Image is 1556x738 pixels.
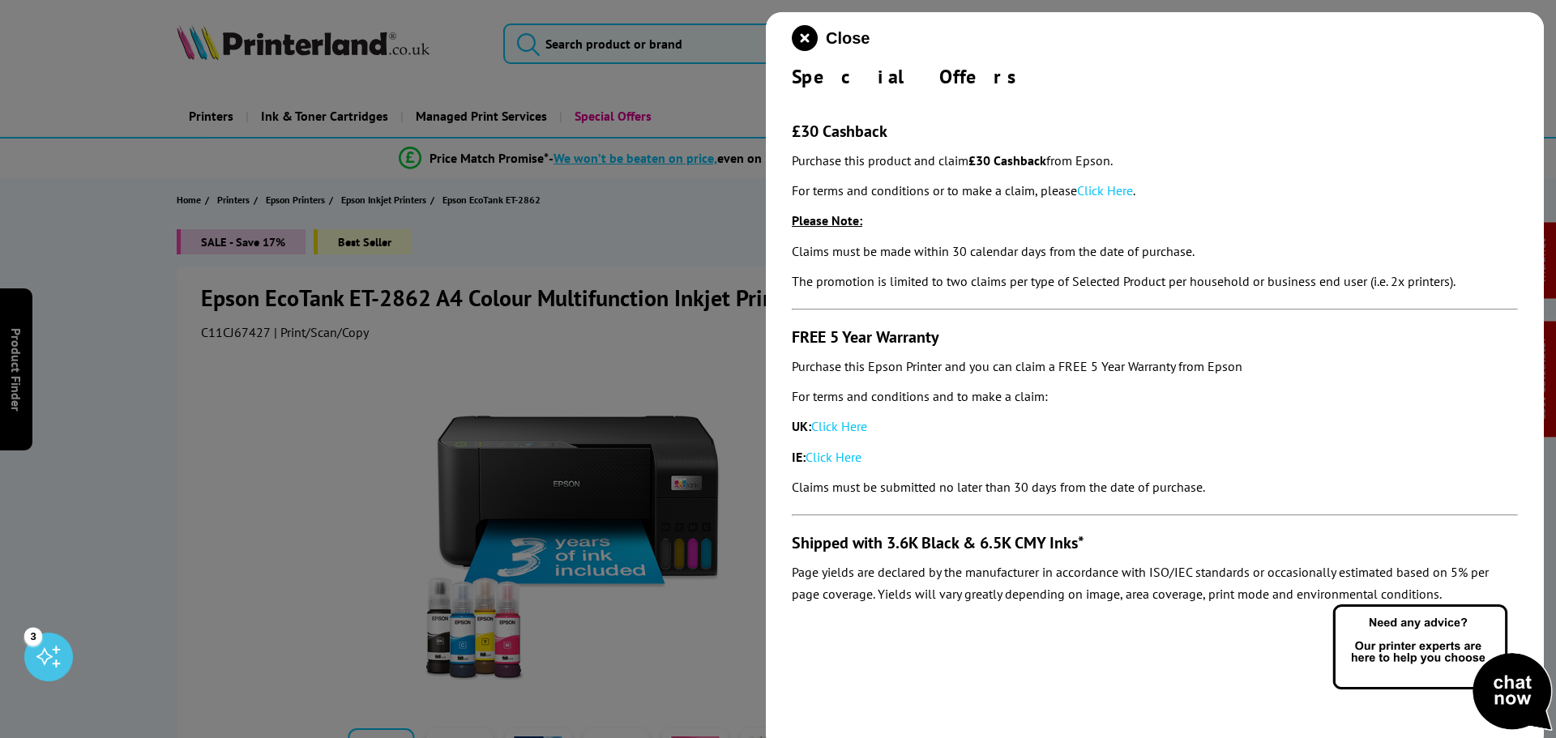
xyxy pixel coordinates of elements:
[792,326,1518,348] h3: FREE 5 Year Warranty
[792,564,1489,602] em: Page yields are declared by the manufacturer in accordance with ISO/IEC standards or occasionally...
[1329,602,1556,735] img: Open Live Chat window
[968,152,1046,169] strong: £30 Cashback
[792,121,1518,142] h3: £30 Cashback
[24,627,42,645] div: 3
[1077,182,1133,198] a: Click Here
[792,25,870,51] button: close modal
[806,449,861,465] a: Click Here
[792,449,806,465] strong: IE:
[792,418,811,434] strong: UK:
[792,243,1195,259] em: Claims must be made within 30 calendar days from the date of purchase.
[792,212,862,228] u: Please Note:
[792,150,1518,172] p: Purchase this product and claim from Epson.
[792,64,1518,89] div: Special Offers
[792,532,1518,553] h3: Shipped with 3.6K Black & 6.5K CMY Inks*
[792,356,1518,378] p: Purchase this Epson Printer and you can claim a FREE 5 Year Warranty from Epson
[792,273,1456,289] em: The promotion is limited to two claims per type of Selected Product per household or business end...
[826,29,870,48] span: Close
[792,476,1518,498] p: Claims must be submitted no later than 30 days from the date of purchase.
[792,386,1518,407] p: For terms and conditions and to make a claim:
[792,180,1518,202] p: For terms and conditions or to make a claim, please .
[811,418,867,434] a: Click Here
